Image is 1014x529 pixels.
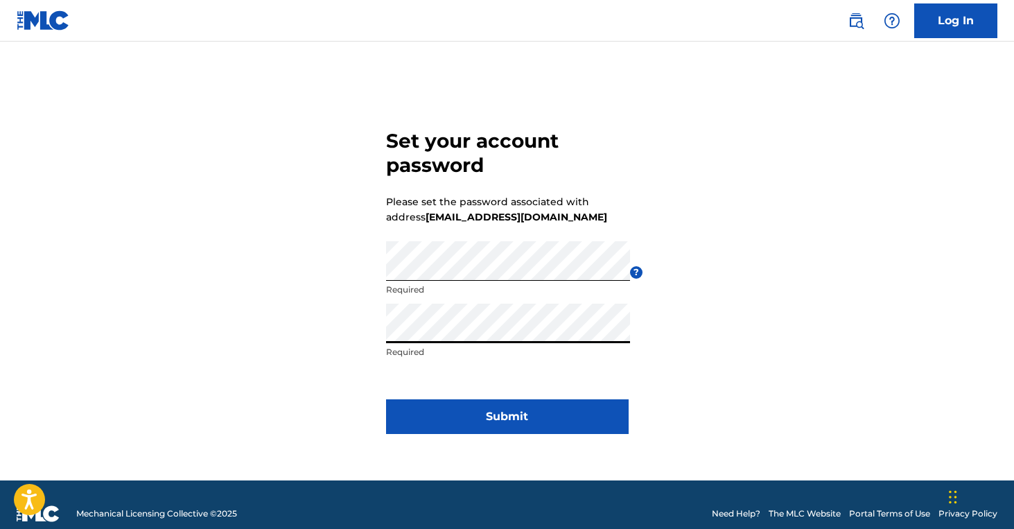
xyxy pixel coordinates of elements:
[842,7,870,35] a: Public Search
[949,476,957,518] div: Drag
[712,508,760,520] a: Need Help?
[386,399,629,434] button: Submit
[386,346,630,358] p: Required
[769,508,841,520] a: The MLC Website
[848,12,864,29] img: search
[17,505,60,522] img: logo
[945,462,1014,529] iframe: Chat Widget
[426,211,607,223] strong: [EMAIL_ADDRESS][DOMAIN_NAME]
[630,266,643,279] span: ?
[938,508,997,520] a: Privacy Policy
[878,7,906,35] div: Help
[914,3,997,38] a: Log In
[386,129,629,177] h3: Set your account password
[849,508,930,520] a: Portal Terms of Use
[17,10,70,31] img: MLC Logo
[76,508,237,520] span: Mechanical Licensing Collective © 2025
[386,284,630,296] p: Required
[884,12,900,29] img: help
[386,194,607,225] p: Please set the password associated with address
